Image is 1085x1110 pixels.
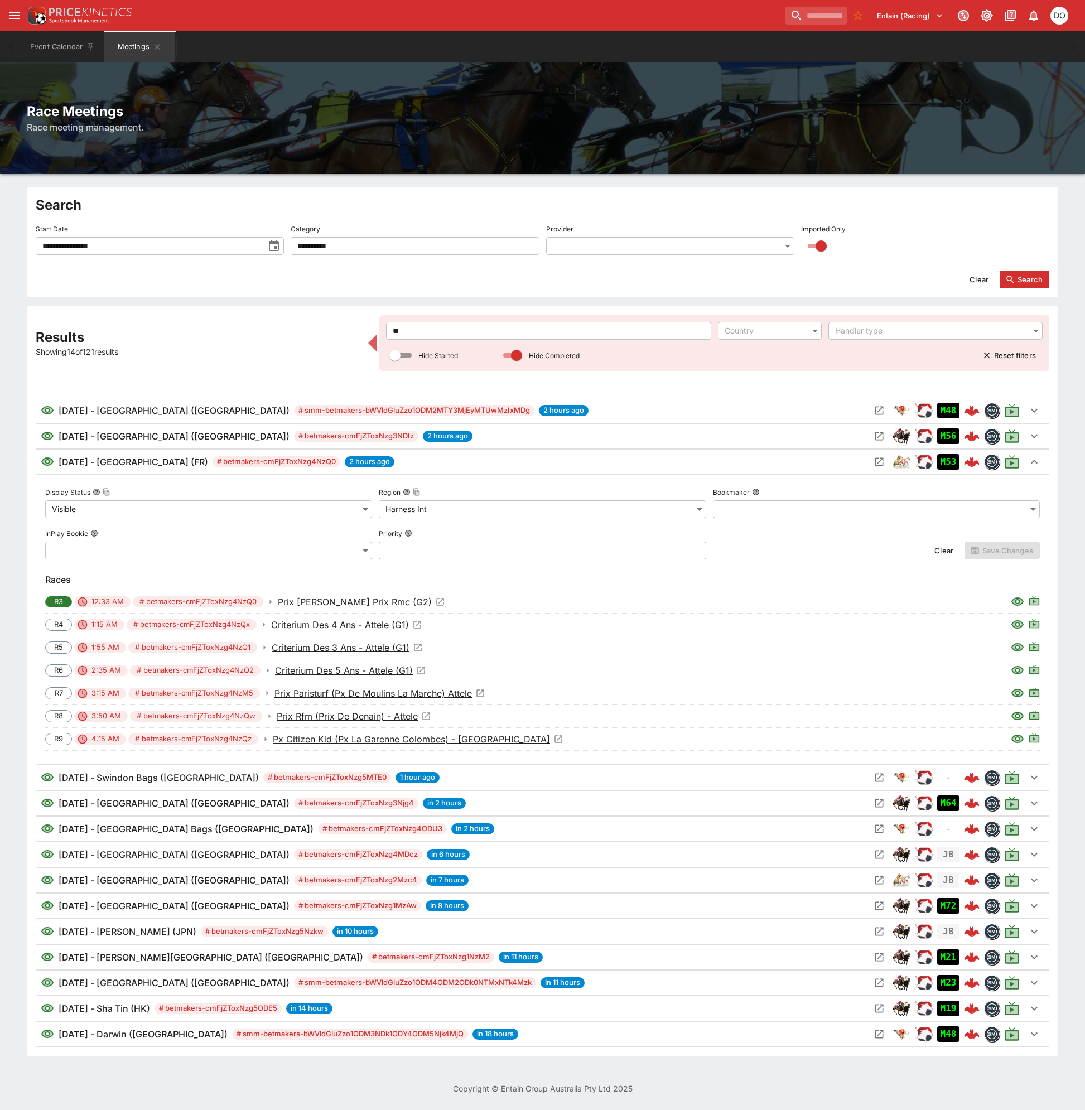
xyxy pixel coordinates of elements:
[294,431,418,442] span: # betmakers-cmFjZToxNzg3NDIz
[23,31,102,62] button: Event Calendar
[893,820,910,838] img: greyhound_racing.png
[915,820,933,838] div: ParallelRacing Handler
[984,770,1000,785] div: betmakers
[4,6,25,26] button: open drawer
[41,429,54,443] svg: Visible
[937,872,959,888] div: Jetbet not yet mapped
[984,1001,1000,1016] div: betmakers
[937,949,959,965] div: Imported to Jetbet as UNCONFIRMED
[984,949,1000,965] div: betmakers
[893,871,910,889] div: harness_racing
[964,898,980,914] img: logo-cerberus--red.svg
[1000,6,1020,26] button: Documentation
[915,871,933,889] div: ParallelRacing Handler
[915,769,933,786] img: racing.png
[937,924,959,939] div: Jetbet not yet mapped
[539,405,589,416] span: 2 hours ago
[893,923,910,940] div: horse_racing
[893,794,910,812] img: horse_racing.png
[893,1000,910,1017] div: horse_racing
[274,687,472,700] p: Prix Paristurf (Px De Moulins La Marche) Attele
[128,688,260,699] span: # betmakers-cmFjZToxNzg4NzM5
[272,641,409,654] p: Criterium Des 3 Ans - Attele (G1)
[1004,795,1020,811] svg: Live
[1011,641,1024,654] svg: Visible
[870,7,950,25] button: Select Tenant
[546,224,573,234] p: Provider
[85,711,128,722] span: 3:50 AM
[893,453,910,471] div: harness_racing
[953,6,973,26] button: Connected to PK
[286,1003,332,1014] span: in 14 hours
[41,1027,54,1041] svg: Visible
[915,794,933,812] img: racing.png
[893,427,910,445] img: horse_racing.png
[1024,6,1044,26] button: Notifications
[36,196,1049,214] h2: Search
[93,488,100,496] button: Display StatusCopy To Clipboard
[915,1000,933,1017] div: ParallelRacing Handler
[984,898,1000,914] div: betmakers
[870,402,888,419] button: Open Meeting
[273,732,550,746] p: Px Citizen Kid (Px La Garenne Colombes) - [GEOGRAPHIC_DATA]
[964,847,980,862] img: logo-cerberus--red.svg
[893,897,910,915] img: horse_racing.png
[1004,821,1020,837] svg: Live
[713,488,750,497] p: Bookmaker
[985,976,999,990] img: betmakers.png
[985,1001,999,1016] img: betmakers.png
[752,488,760,496] button: Bookmaker
[45,500,372,518] div: Visible
[294,798,418,809] span: # betmakers-cmFjZToxNzg3Njg4
[368,952,494,963] span: # betmakers-cmFjZToxNzg1NzM2
[275,664,413,677] p: Criterium Des 5 Ans - Attele (G1)
[984,872,1000,888] div: betmakers
[893,402,910,419] img: greyhound_racing.png
[915,453,933,471] div: ParallelRacing Handler
[849,7,867,25] button: No Bookmarks
[413,488,421,496] button: Copy To Clipboard
[915,923,933,940] div: ParallelRacing Handler
[915,974,933,992] div: ParallelRacing Handler
[427,849,470,860] span: in 6 hours
[915,1025,933,1043] img: racing.png
[1004,770,1020,785] svg: Live
[893,948,910,966] div: horse_racing
[41,950,54,964] svg: Visible
[275,664,426,677] a: Open Event
[893,923,910,940] img: horse_racing.png
[41,899,54,913] svg: Visible
[1011,732,1024,746] svg: Visible
[1047,3,1072,28] button: Daniel Olerenshaw
[133,596,263,607] span: # betmakers-cmFjZToxNzg4NzQ0
[937,428,959,444] div: Imported to Jetbet as OPEN
[128,733,258,745] span: # betmakers-cmFjZToxNzg4NzQz
[893,1025,910,1043] div: greyhound_racing
[985,403,999,418] img: betmakers.png
[41,455,54,469] svg: Visible
[1004,975,1020,991] svg: Live
[59,771,259,784] h6: [DATE] - Swindon Bags ([GEOGRAPHIC_DATA])
[541,977,585,988] span: in 11 hours
[103,488,110,496] button: Copy To Clipboard
[41,797,54,810] svg: Visible
[984,428,1000,444] div: betmakers
[201,926,328,937] span: # betmakers-cmFjZToxNzg5Nzkw
[985,429,999,443] img: betmakers.png
[977,6,997,26] button: Toggle light/dark mode
[893,769,910,786] img: greyhound_racing.png
[85,642,126,653] span: 1:55 AM
[893,871,910,889] img: harness_racing.png
[271,618,409,631] p: Criterium Des 4 Ans - Attele (G1)
[985,950,999,964] img: betmakers.png
[915,948,933,966] div: ParallelRacing Handler
[893,897,910,915] div: horse_racing
[41,873,54,887] svg: Visible
[332,926,378,937] span: in 10 hours
[985,455,999,469] img: betmakers.png
[36,346,361,358] p: Showing 14 of 121 results
[426,875,469,886] span: in 7 hours
[294,900,421,911] span: # betmakers-cmFjZToxNzg1MzAw
[59,873,290,887] h6: [DATE] - [GEOGRAPHIC_DATA] ([GEOGRAPHIC_DATA])
[278,595,432,609] p: Prix [PERSON_NAME] Prix Rmc (G2)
